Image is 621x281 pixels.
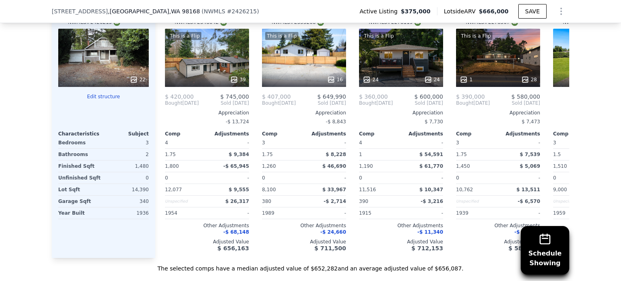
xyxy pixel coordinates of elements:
div: Comp [553,131,595,137]
span: 8,100 [262,187,276,192]
span: Lotside ARV [444,7,479,15]
span: # 2426215 [227,8,257,15]
span: -$ 6,570 [518,199,540,204]
div: Unspecified [553,196,594,207]
div: 14,390 [105,184,149,195]
span: Active Listing [359,7,401,15]
span: $ 580,398 [509,245,540,251]
span: 0 [262,175,265,181]
div: This is a Flip [362,32,395,40]
div: 1.75 [262,149,302,160]
span: -$ 3,216 [421,199,443,204]
div: Other Adjustments [456,222,540,229]
div: Appreciation [456,110,540,116]
span: Sold [DATE] [393,100,443,106]
span: 4 [359,140,362,146]
span: $ 26,317 [225,199,249,204]
div: 1959 [553,207,594,219]
span: 3 [456,140,459,146]
span: $ 656,163 [218,245,249,251]
div: Comp [262,131,304,137]
div: Appreciation [165,110,249,116]
div: 340 [105,196,149,207]
div: - [306,137,346,148]
div: - [403,137,443,148]
span: Sold [DATE] [296,100,346,106]
div: - [209,207,249,219]
div: 1 [460,76,473,84]
div: Adjustments [304,131,346,137]
span: $ 7,539 [520,152,540,157]
span: 10,762 [456,187,473,192]
div: Unfinished Sqft [58,172,102,184]
div: 39 [230,76,246,84]
span: -$ 24,660 [320,229,346,235]
span: $ 580,000 [511,93,540,100]
button: SAVE [518,4,547,19]
span: 9,000 [553,187,567,192]
button: Show Options [553,3,569,19]
div: This is a Flip [265,32,298,40]
div: 28 [521,76,537,84]
div: [DATE] [359,100,393,106]
div: - [209,137,249,148]
span: $ 745,000 [220,93,249,100]
span: 3 [553,140,556,146]
div: This is a Flip [459,32,492,40]
span: -$ 8,843 [326,119,346,125]
div: ( ) [202,7,259,15]
div: - [500,207,540,219]
span: $ 9,384 [229,152,249,157]
span: Sold [DATE] [199,100,249,106]
span: $ 360,000 [359,93,388,100]
div: Finished Sqft [58,161,102,172]
div: Comp [165,131,207,137]
div: [DATE] [262,100,296,106]
div: Adjusted Value [359,239,443,245]
button: Edit structure [58,93,149,100]
div: Garage Sqft [58,196,102,207]
span: [STREET_ADDRESS] [52,7,108,15]
div: 1 [359,149,399,160]
div: Appreciation [359,110,443,116]
span: $ 711,500 [315,245,346,251]
span: $ 54,591 [419,152,443,157]
span: 12,077 [165,187,182,192]
span: $ 33,967 [322,187,346,192]
div: Adjustments [401,131,443,137]
span: Bought [165,100,182,106]
div: - [209,172,249,184]
div: Adjusted Value [456,239,540,245]
span: $ 7,730 [425,119,443,125]
span: -$ 68,148 [223,229,249,235]
div: - [403,172,443,184]
span: Bought [456,100,473,106]
div: - [306,172,346,184]
div: Bedrooms [58,137,102,148]
div: 1936 [105,207,149,219]
div: Other Adjustments [262,222,346,229]
div: 1989 [262,207,302,219]
span: NWMLS [204,8,225,15]
div: [DATE] [456,100,490,106]
span: 390 [359,199,368,204]
span: $ 9,555 [229,187,249,192]
div: This is a Flip [168,32,201,40]
div: Appreciation [262,110,346,116]
div: Bathrooms [58,149,102,160]
span: 1,800 [165,163,179,169]
span: 3 [262,140,265,146]
div: 1.75 [456,149,496,160]
span: $ 7,473 [522,119,540,125]
div: Unspecified [165,196,205,207]
div: Comp [456,131,498,137]
span: $ 390,000 [456,93,485,100]
div: 1,480 [105,161,149,172]
div: 0 [105,172,149,184]
span: -$ 65,945 [223,163,249,169]
div: 3 [105,137,149,148]
span: $375,000 [401,7,431,15]
span: $ 420,000 [165,93,194,100]
span: 0 [456,175,459,181]
span: , WA 98168 [169,8,200,15]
